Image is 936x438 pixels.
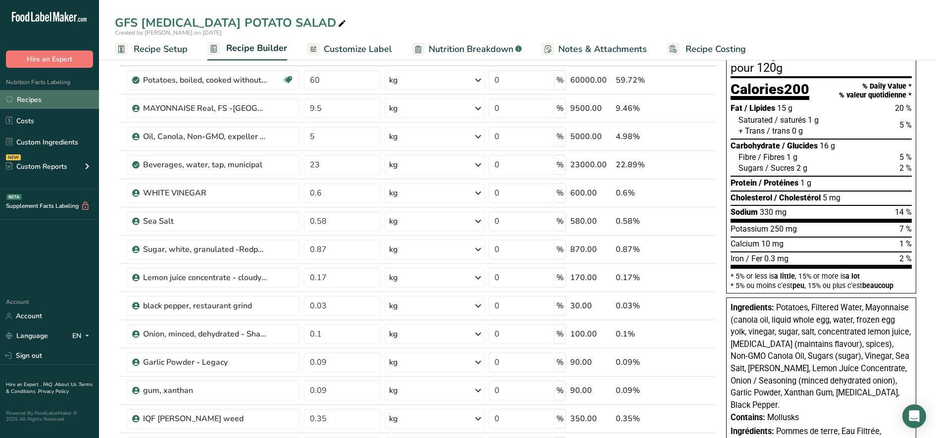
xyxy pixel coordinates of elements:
div: 0.09% [616,385,669,396]
a: Nutrition Breakdown [412,38,522,60]
span: Potatoes, Filtered Water, Mayonnaise (canola oil, liquid whole egg, water, frozen egg yolk, vineg... [731,303,911,410]
div: * 5% ou moins c’est , 15% ou plus c’est [731,282,912,289]
div: kg [389,187,398,199]
span: 5 % [899,152,912,162]
span: + Trans [739,126,765,136]
span: Cholesterol [731,193,772,202]
div: 580.00 [570,215,612,227]
div: 22.89% [616,159,669,171]
div: kg [389,385,398,396]
div: Oil, Canola, Non-GMO, expeller pressed, RBD [143,131,267,143]
div: 870.00 [570,243,612,255]
span: 5 % [899,120,912,130]
a: Language [6,327,48,344]
span: Recipe Costing [686,43,746,56]
span: 1 g [808,115,819,125]
span: Nutrition Breakdown [429,43,513,56]
span: 1 g [787,152,797,162]
div: kg [389,243,398,255]
span: 2 % [899,254,912,263]
div: 9.46% [616,102,669,114]
div: 350.00 [570,413,612,425]
a: About Us . [55,381,79,388]
div: kg [389,215,398,227]
div: 0.87% [616,243,669,255]
div: GFS [MEDICAL_DATA] POTATO SALAD [115,14,348,32]
span: 330 mg [760,207,787,217]
div: 0.6% [616,187,669,199]
span: Ingredients: [731,303,774,312]
div: BETA [6,194,22,200]
span: 200 [784,81,809,97]
a: Notes & Attachments [542,38,647,60]
span: / Cholestérol [774,193,821,202]
span: 20 % [895,103,912,113]
div: 600.00 [570,187,612,199]
span: a lot [845,272,860,280]
span: beaucoup [862,282,893,290]
span: Recipe Builder [226,42,287,55]
span: Iron [731,254,744,263]
span: 7 % [899,224,912,234]
span: 1 g [800,178,811,188]
span: / Fer [746,254,762,263]
span: Mollusks [767,413,799,422]
a: Recipe Setup [115,38,188,60]
div: NEW [6,154,21,160]
div: kg [389,131,398,143]
div: WHITE VINEGAR [143,187,267,199]
span: Customize Label [324,43,392,56]
span: 16 g [820,141,835,150]
a: FAQ . [43,381,55,388]
span: / trans [767,126,790,136]
div: 90.00 [570,385,612,396]
div: gum, xanthan [143,385,267,396]
div: Open Intercom Messenger [902,404,926,428]
span: / Lipides [744,103,775,113]
div: kg [389,413,398,425]
div: kg [389,300,398,312]
a: Customize Label [307,38,392,60]
a: Recipe Builder [207,37,287,61]
div: 0.09% [616,356,669,368]
div: kg [389,102,398,114]
div: 59.72% [616,74,669,86]
div: Sugar, white, granulated -Redpath [143,243,267,255]
span: Fat [731,103,742,113]
span: Fibre [739,152,756,162]
div: black pepper, restaurant grind [143,300,267,312]
div: 23000.00 [570,159,612,171]
div: Potatoes, boiled, cooked without skin, flesh, without salt [143,74,267,86]
span: 15 g [777,103,792,113]
span: Contains: [731,413,765,422]
div: Sea Salt [143,215,267,227]
div: Powered By FoodLabelMaker © 2025 All Rights Reserved [6,410,93,422]
div: 4.98% [616,131,669,143]
button: Hire an Expert [6,50,93,68]
div: 5000.00 [570,131,612,143]
div: 0.35% [616,413,669,425]
div: 30.00 [570,300,612,312]
div: 0.1% [616,328,669,340]
span: 0 g [792,126,803,136]
div: 0.17% [616,272,669,284]
div: Calories [731,82,809,100]
div: MAYONNAISE Real, FS -[GEOGRAPHIC_DATA] [143,102,267,114]
span: Potassium [731,224,768,234]
span: Saturated [739,115,773,125]
span: peu [792,282,804,290]
div: kg [389,328,398,340]
div: EN [72,330,93,342]
span: Notes & Attachments [558,43,647,56]
span: Recipe Setup [134,43,188,56]
div: 0.03% [616,300,669,312]
span: Ingrédients: [731,427,774,436]
span: / Protéines [759,178,798,188]
span: / Fibres [758,152,785,162]
div: Garlic Powder - Legacy [143,356,267,368]
span: 250 mg [770,224,797,234]
div: Lemon juice concentrate - cloudy Low Pulp [143,272,267,284]
div: kg [389,159,398,171]
div: IQF [PERSON_NAME] weed [143,413,267,425]
div: Custom Reports [6,161,67,172]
